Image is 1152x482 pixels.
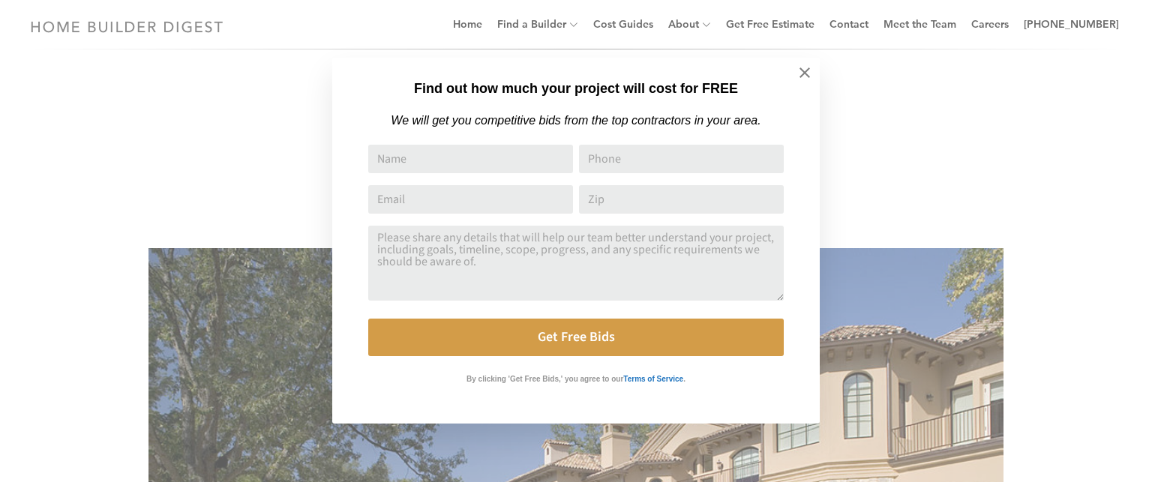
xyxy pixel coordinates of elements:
[368,145,573,173] input: Name
[414,81,738,96] strong: Find out how much your project will cost for FREE
[683,375,685,383] strong: .
[579,185,784,214] input: Zip
[368,226,784,301] textarea: Comment or Message
[368,185,573,214] input: Email Address
[579,145,784,173] input: Phone
[391,114,760,127] em: We will get you competitive bids from the top contractors in your area.
[623,375,683,383] strong: Terms of Service
[466,375,623,383] strong: By clicking 'Get Free Bids,' you agree to our
[623,371,683,384] a: Terms of Service
[368,319,784,356] button: Get Free Bids
[865,375,1134,464] iframe: Drift Widget Chat Controller
[778,46,831,99] button: Close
